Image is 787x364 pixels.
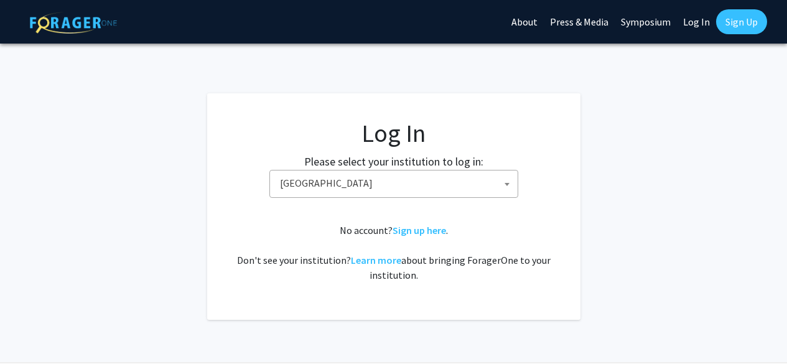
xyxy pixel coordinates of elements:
[232,118,556,148] h1: Log In
[30,12,117,34] img: ForagerOne Logo
[275,170,518,196] span: Drexel University
[269,170,518,198] span: Drexel University
[393,224,446,236] a: Sign up here
[304,153,483,170] label: Please select your institution to log in:
[232,223,556,282] div: No account? . Don't see your institution? about bringing ForagerOne to your institution.
[716,9,767,34] a: Sign Up
[351,254,401,266] a: Learn more about bringing ForagerOne to your institution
